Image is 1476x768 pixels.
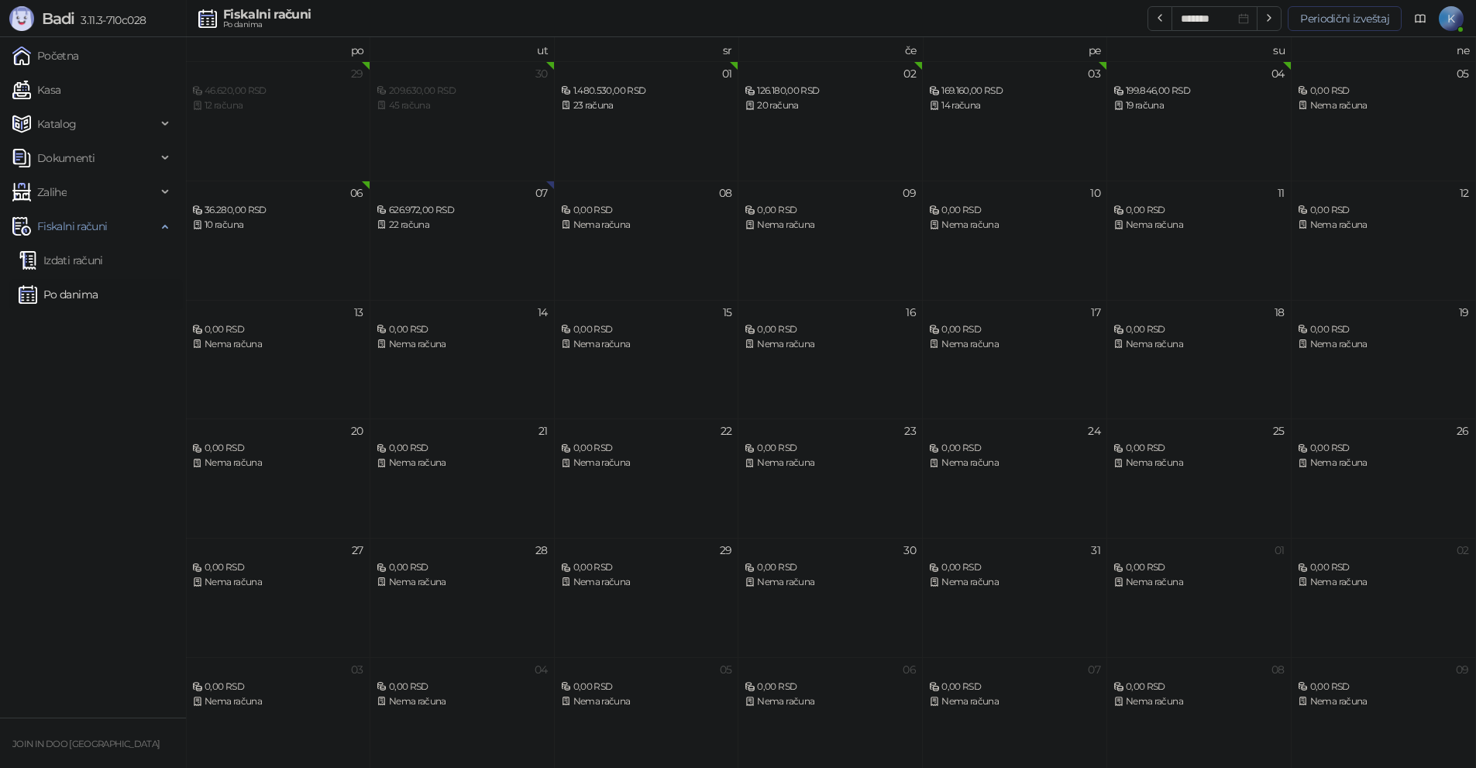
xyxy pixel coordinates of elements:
td: 2025-10-24 [923,418,1107,538]
div: 13 [354,307,363,318]
span: K [1439,6,1464,31]
span: 3.11.3-710c028 [74,13,146,27]
div: Nema računa [745,694,916,709]
div: Nema računa [1298,337,1469,352]
div: 08 [719,188,732,198]
div: 0,00 RSD [192,322,363,337]
div: Nema računa [1113,694,1285,709]
div: 1.480.530,00 RSD [561,84,732,98]
div: 0,00 RSD [929,441,1100,456]
div: 22 [721,425,732,436]
div: Nema računa [1298,456,1469,470]
div: 0,00 RSD [561,680,732,694]
span: Dokumenti [37,143,95,174]
div: 08 [1271,664,1285,675]
td: 2025-11-01 [1107,538,1292,657]
div: 0,00 RSD [377,560,548,575]
div: 0,00 RSD [745,441,916,456]
div: 0,00 RSD [561,203,732,218]
th: pe [923,37,1107,61]
td: 2025-10-27 [186,538,370,657]
td: 2025-10-25 [1107,418,1292,538]
td: 2025-10-17 [923,300,1107,419]
div: 169.160,00 RSD [929,84,1100,98]
div: 0,00 RSD [561,322,732,337]
th: sr [555,37,739,61]
div: 0,00 RSD [1298,203,1469,218]
th: ne [1292,37,1476,61]
div: Nema računa [561,456,732,470]
div: Nema računa [192,575,363,590]
div: 03 [1088,68,1100,79]
div: 21 [538,425,548,436]
div: 36.280,00 RSD [192,203,363,218]
td: 2025-10-05 [1292,61,1476,181]
div: Nema računa [1298,575,1469,590]
div: 04 [1271,68,1285,79]
span: Fiskalni računi [37,211,107,242]
div: 19 [1459,307,1469,318]
button: Periodični izveštaj [1288,6,1402,31]
div: Nema računa [1298,694,1469,709]
div: Nema računa [1298,218,1469,232]
span: Badi [42,9,74,28]
div: 0,00 RSD [377,441,548,456]
div: 01 [722,68,732,79]
div: Nema računa [192,337,363,352]
div: Nema računa [192,694,363,709]
a: Izdati računi [19,245,103,276]
div: 23 računa [561,98,732,113]
div: 07 [535,188,548,198]
td: 2025-10-22 [555,418,739,538]
th: ut [370,37,555,61]
div: 28 [535,545,548,556]
div: 05 [1457,68,1469,79]
div: 199.846,00 RSD [1113,84,1285,98]
div: Nema računa [1113,218,1285,232]
div: 0,00 RSD [192,560,363,575]
div: 0,00 RSD [1298,680,1469,694]
div: 0,00 RSD [561,441,732,456]
td: 2025-10-15 [555,300,739,419]
td: 2025-10-11 [1107,181,1292,300]
div: Nema računa [377,575,548,590]
th: če [738,37,923,61]
div: 11 [1278,188,1285,198]
div: Nema računa [1113,575,1285,590]
td: 2025-10-01 [555,61,739,181]
div: 02 [903,68,916,79]
div: Nema računa [561,337,732,352]
td: 2025-10-08 [555,181,739,300]
div: 0,00 RSD [929,560,1100,575]
div: Nema računa [745,337,916,352]
td: 2025-10-02 [738,61,923,181]
div: 06 [903,664,916,675]
div: Nema računa [1113,456,1285,470]
div: 01 [1275,545,1285,556]
td: 2025-10-21 [370,418,555,538]
div: 26 [1457,425,1469,436]
div: 14 računa [929,98,1100,113]
div: 12 [1460,188,1469,198]
div: 03 [351,664,363,675]
div: 20 računa [745,98,916,113]
div: Nema računa [745,218,916,232]
td: 2025-09-30 [370,61,555,181]
div: 0,00 RSD [377,322,548,337]
div: Po danima [223,21,311,29]
div: 07 [1088,664,1100,675]
div: 15 [723,307,732,318]
div: 0,00 RSD [1298,560,1469,575]
td: 2025-10-09 [738,181,923,300]
div: 46.620,00 RSD [192,84,363,98]
div: Nema računa [1298,98,1469,113]
div: 0,00 RSD [745,322,916,337]
div: 24 [1088,425,1100,436]
a: Kasa [12,74,60,105]
a: Početna [12,40,79,71]
div: Nema računa [561,575,732,590]
td: 2025-10-10 [923,181,1107,300]
div: 0,00 RSD [929,322,1100,337]
span: Katalog [37,108,77,139]
div: 0,00 RSD [929,680,1100,694]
